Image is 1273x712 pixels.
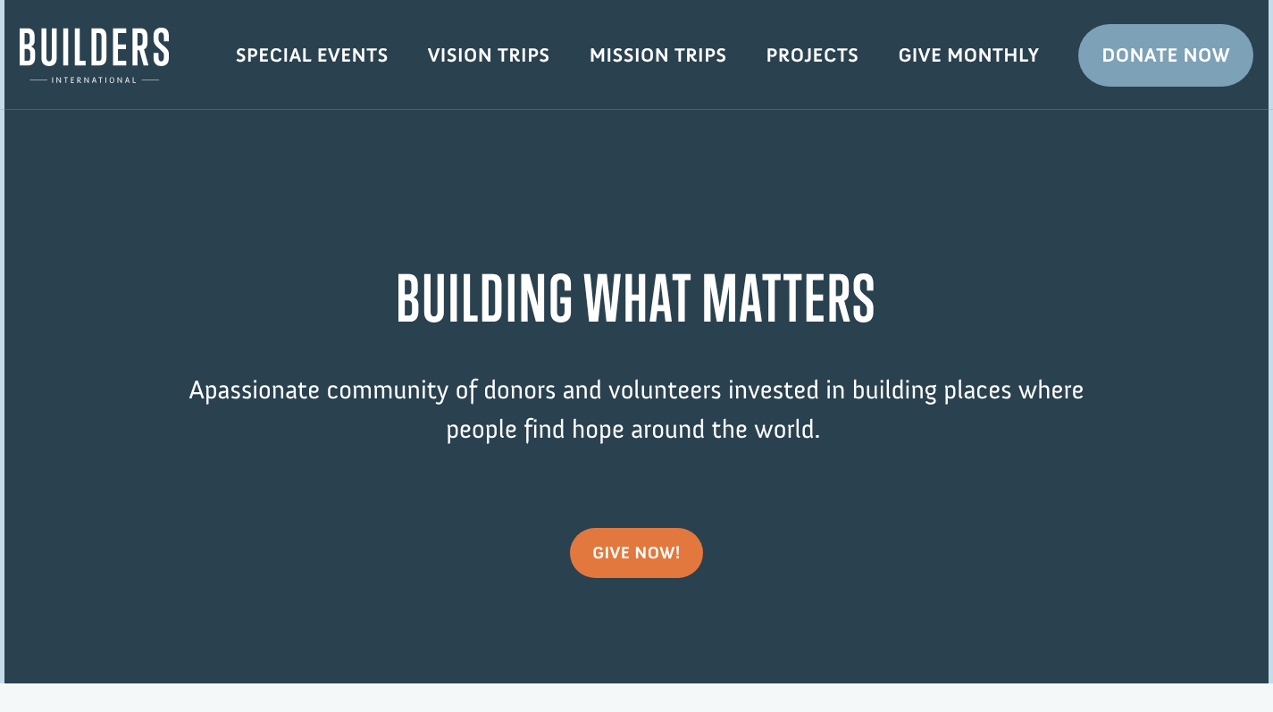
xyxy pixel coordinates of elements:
a: Give Monthly [878,29,1059,81]
a: Mission Trips [570,29,747,81]
h1: BUILDING WHAT MATTERS [155,261,1119,344]
p: passionate community of donors and volunteers invested in building places where people find hope ... [155,371,1119,475]
a: Donate Now [1078,24,1253,87]
a: give now! [570,528,703,578]
span: A [188,373,204,406]
a: Vision Trips [408,29,570,81]
a: Special Events [216,29,408,81]
img: Builders International [20,28,169,83]
a: Projects [747,29,879,81]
